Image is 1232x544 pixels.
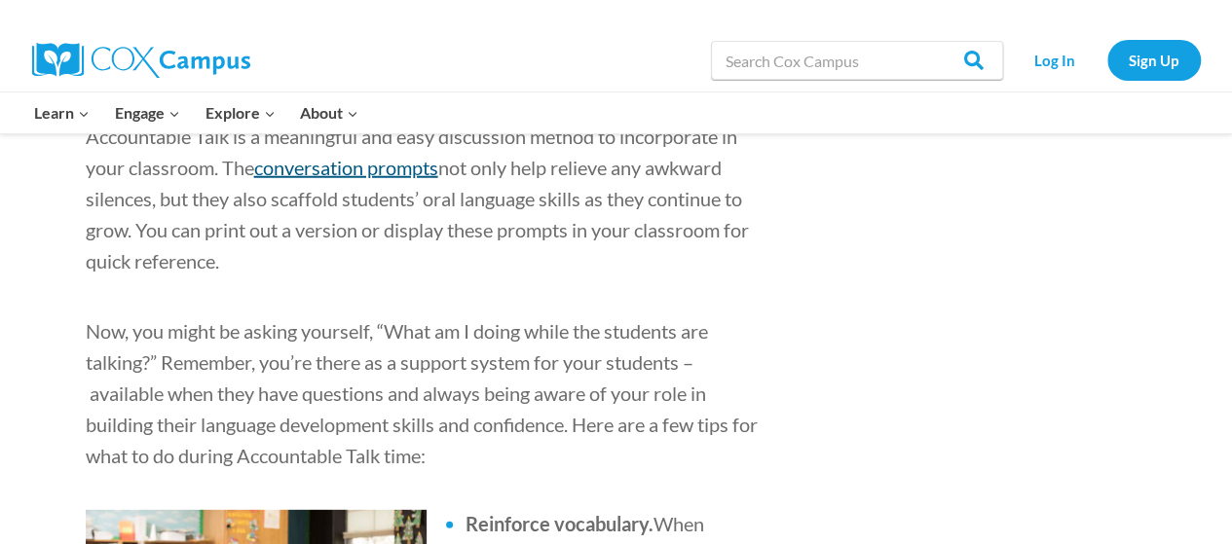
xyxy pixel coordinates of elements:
span: Now, you might be asking yourself, “What am I doing while the students are talking?” Remember, yo... [86,319,758,467]
a: Sign Up [1107,40,1201,80]
nav: Primary Navigation [22,92,371,133]
input: Search Cox Campus [711,41,1003,80]
a: Log In [1013,40,1098,80]
a: conversation prompts [254,156,438,179]
img: Cox Campus [32,43,250,78]
button: Child menu of Explore [193,92,288,133]
button: Child menu of About [287,92,371,133]
button: Child menu of Engage [102,92,193,133]
b: Reinforce vocabulary. [466,512,653,535]
nav: Secondary Navigation [1013,40,1201,80]
button: Child menu of Learn [22,92,103,133]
